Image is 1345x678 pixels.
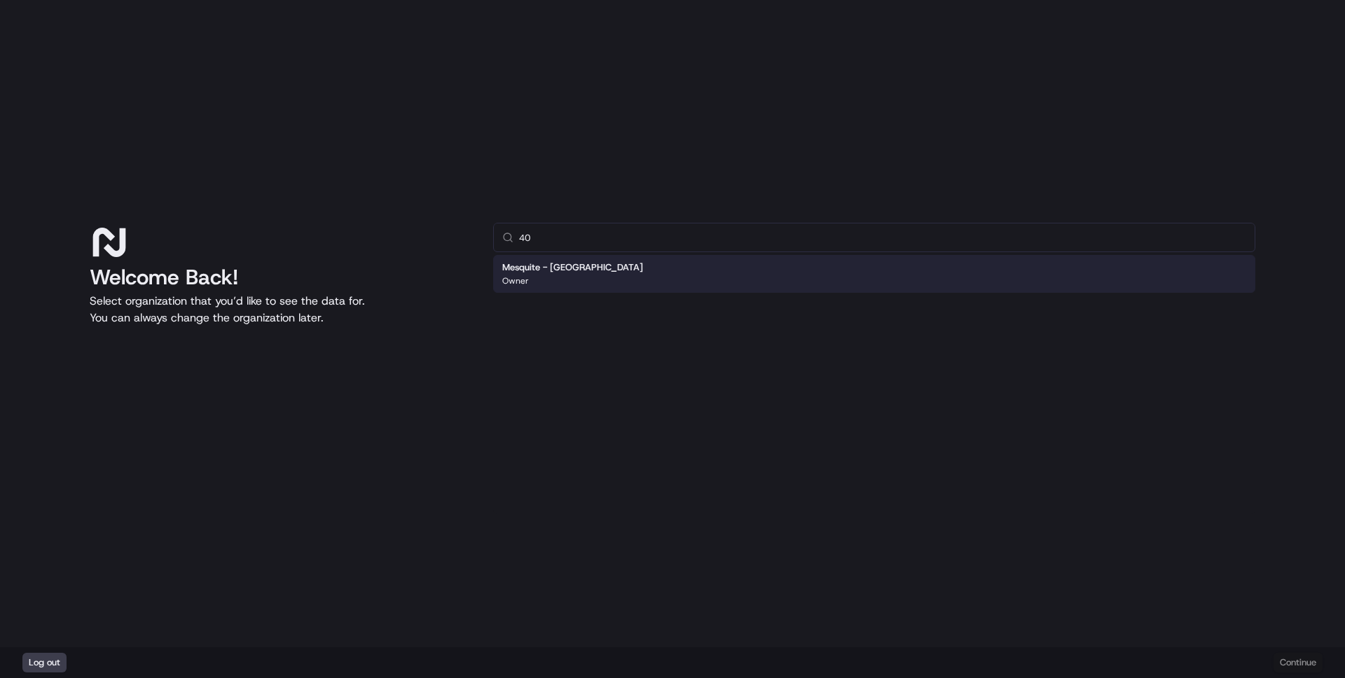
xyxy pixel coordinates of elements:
[90,293,471,326] p: Select organization that you’d like to see the data for. You can always change the organization l...
[22,653,67,672] button: Log out
[519,223,1246,251] input: Type to search...
[502,275,529,286] p: Owner
[493,252,1255,296] div: Suggestions
[90,265,471,290] h1: Welcome Back!
[502,261,643,274] h2: Mesquite - [GEOGRAPHIC_DATA]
